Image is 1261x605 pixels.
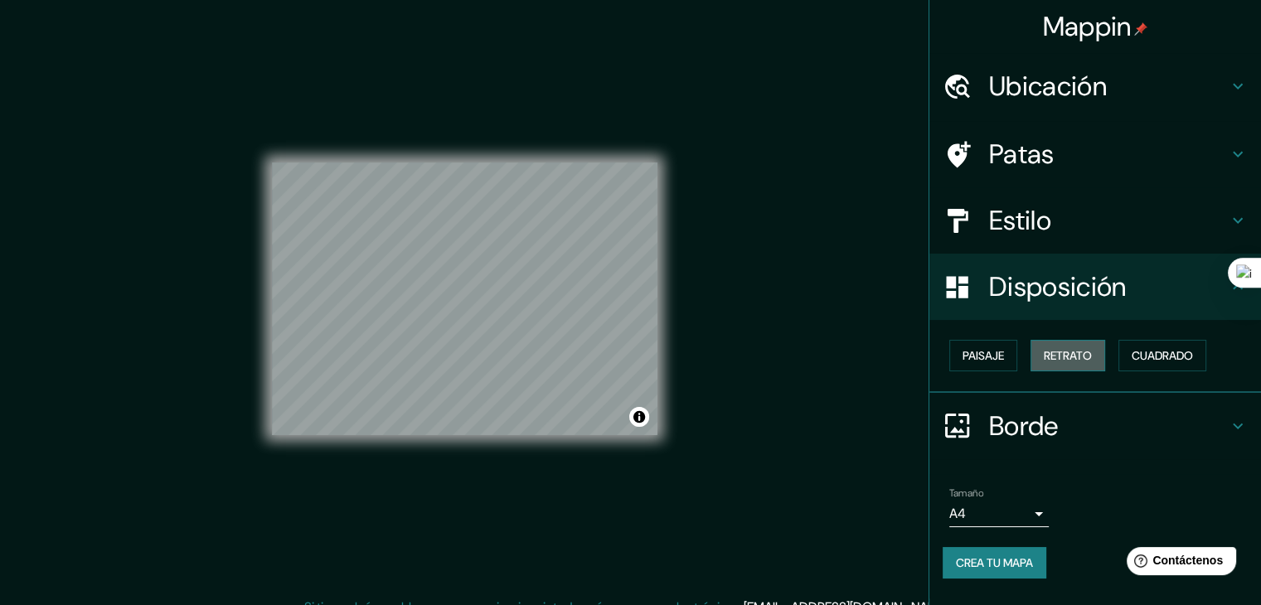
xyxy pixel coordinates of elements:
div: A4 [949,501,1049,527]
font: Patas [989,137,1055,172]
button: Paisaje [949,340,1017,371]
div: Patas [929,121,1261,187]
button: Crea tu mapa [943,547,1046,578]
button: Cuadrado [1118,340,1206,371]
canvas: Mapa [272,162,657,435]
font: Retrato [1044,348,1092,363]
font: Estilo [989,203,1051,238]
div: Ubicación [929,53,1261,119]
font: Borde [989,409,1059,443]
font: Tamaño [949,486,983,500]
button: Activar o desactivar atribución [629,407,649,427]
font: Crea tu mapa [956,555,1033,570]
img: pin-icon.png [1134,22,1147,36]
font: A4 [949,505,966,522]
font: Disposición [989,269,1126,304]
div: Borde [929,393,1261,459]
iframe: Lanzador de widgets de ayuda [1113,540,1243,587]
font: Cuadrado [1132,348,1193,363]
font: Mappin [1043,9,1132,44]
font: Ubicación [989,69,1107,104]
div: Disposición [929,254,1261,320]
font: Paisaje [963,348,1004,363]
div: Estilo [929,187,1261,254]
button: Retrato [1031,340,1105,371]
